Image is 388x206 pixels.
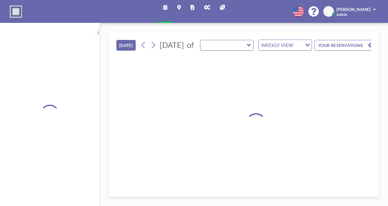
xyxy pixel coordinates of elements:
[336,12,347,17] span: Admin
[160,40,184,49] span: [DATE]
[326,9,331,14] span: AF
[314,40,375,51] button: YOUR RESERVATIONS
[259,40,312,50] div: Search for option
[116,40,136,51] button: [DATE]
[336,7,371,12] span: [PERSON_NAME]
[187,40,194,50] span: of
[10,5,22,18] img: organization-logo
[295,41,302,49] input: Search for option
[260,41,295,49] span: WEEKLY VIEW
